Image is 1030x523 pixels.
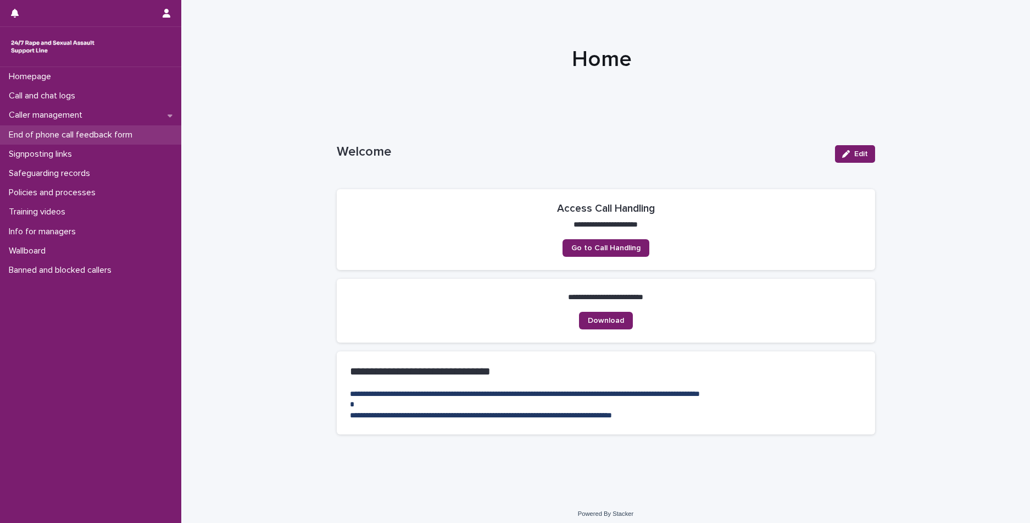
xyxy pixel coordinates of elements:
p: Policies and processes [4,188,104,198]
img: rhQMoQhaT3yELyF149Cw [9,36,97,58]
p: Info for managers [4,227,85,237]
p: Banned and blocked callers [4,265,120,276]
p: Welcome [337,144,826,160]
h2: Access Call Handling [557,202,655,215]
h1: Home [332,46,871,73]
a: Download [579,312,633,329]
p: End of phone call feedback form [4,130,141,140]
p: Wallboard [4,246,54,256]
span: Go to Call Handling [571,244,641,252]
p: Signposting links [4,149,81,159]
a: Powered By Stacker [578,510,633,517]
a: Go to Call Handling [563,239,649,257]
p: Safeguarding records [4,168,99,179]
p: Caller management [4,110,91,120]
p: Call and chat logs [4,91,84,101]
span: Edit [854,150,868,158]
button: Edit [835,145,875,163]
p: Training videos [4,207,74,217]
span: Download [588,317,624,324]
p: Homepage [4,71,60,82]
